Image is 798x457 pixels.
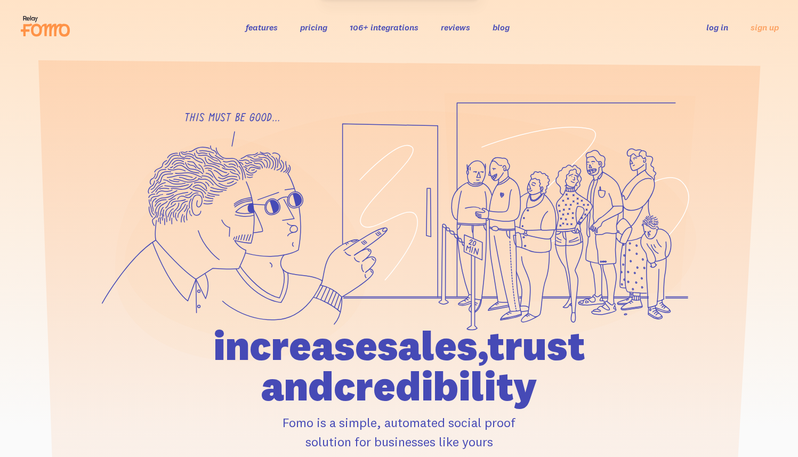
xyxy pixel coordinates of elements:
[751,22,779,33] a: sign up
[300,22,327,33] a: pricing
[493,22,510,33] a: blog
[441,22,470,33] a: reviews
[706,22,728,33] a: log in
[246,22,278,33] a: features
[152,325,646,406] h1: increase sales, trust and credibility
[350,22,418,33] a: 106+ integrations
[152,413,646,451] p: Fomo is a simple, automated social proof solution for businesses like yours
